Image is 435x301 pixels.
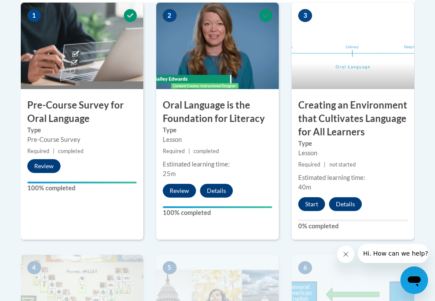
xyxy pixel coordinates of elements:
label: Type [298,139,408,148]
h3: Oral Language is the Foundation for Literacy [156,99,279,125]
button: Details [329,197,362,211]
span: 2 [163,9,177,22]
span: 5 [163,261,177,274]
span: | [53,148,55,154]
img: Course Image [21,3,143,89]
span: completed [193,148,219,154]
iframe: Close message [337,246,354,263]
span: 3 [298,9,312,22]
label: 100% completed [27,183,137,193]
img: Course Image [292,3,414,89]
span: Required [298,161,320,168]
img: Course Image [156,3,279,89]
span: Required [163,148,185,154]
button: Review [27,159,61,173]
span: completed [58,148,84,154]
label: 0% completed [298,221,408,231]
div: Your progress [163,206,272,208]
div: Lesson [298,148,408,158]
div: Pre-Course Survey [27,135,137,144]
button: Details [200,184,233,198]
span: 6 [298,261,312,274]
iframe: Message from company [358,244,428,263]
label: 100% completed [163,208,272,218]
span: 1 [27,9,41,22]
span: | [188,148,190,154]
div: Estimated learning time: [163,160,272,169]
h3: Creating an Environment that Cultivates Language for All Learners [292,99,414,138]
span: | [324,161,325,168]
span: Required [27,148,49,154]
div: Estimated learning time: [298,173,408,183]
span: 4 [27,261,41,274]
iframe: Button to launch messaging window [400,266,428,294]
span: 25m [163,170,176,177]
div: Lesson [163,135,272,144]
div: Your progress [27,182,137,183]
button: Start [298,197,325,211]
label: Type [27,125,137,135]
button: Review [163,184,196,198]
label: Type [163,125,272,135]
span: 40m [298,183,311,191]
span: not started [329,161,356,168]
h3: Pre-Course Survey for Oral Language [21,99,143,125]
